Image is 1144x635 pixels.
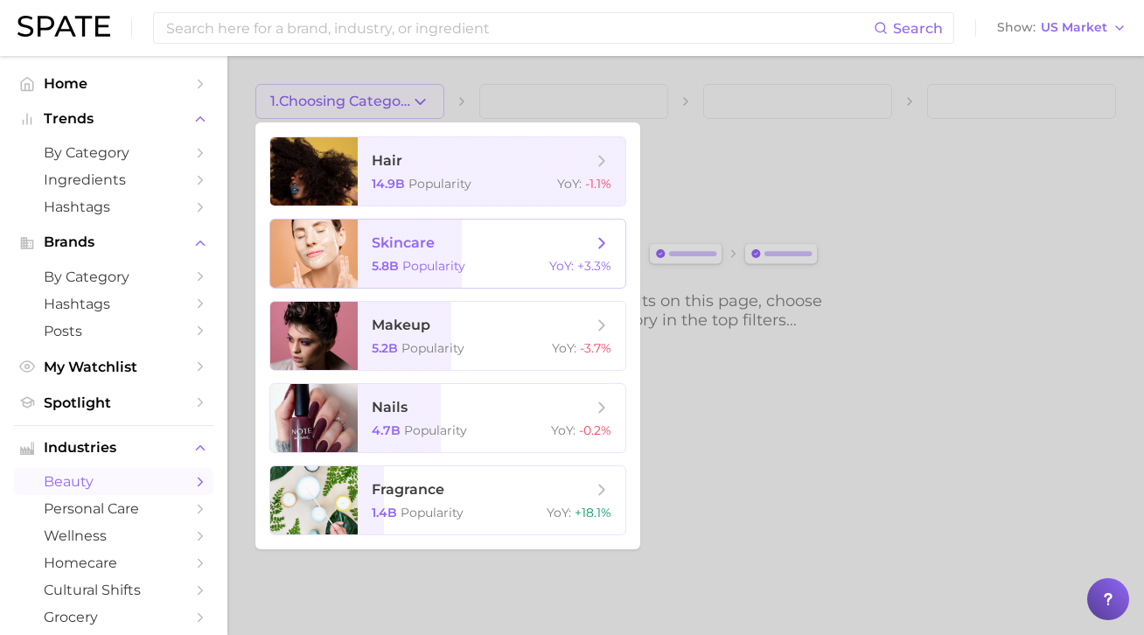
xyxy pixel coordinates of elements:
[372,399,408,415] span: nails
[44,440,184,456] span: Industries
[893,20,943,37] span: Search
[993,17,1131,39] button: ShowUS Market
[44,199,184,215] span: Hashtags
[14,468,213,495] a: beauty
[372,317,430,333] span: makeup
[17,16,110,37] img: SPATE
[577,258,611,274] span: +3.3%
[44,473,184,490] span: beauty
[255,122,640,549] ul: 1.Choosing Category
[44,111,184,127] span: Trends
[372,258,399,274] span: 5.8b
[44,394,184,411] span: Spotlight
[14,435,213,461] button: Industries
[14,70,213,97] a: Home
[14,139,213,166] a: by Category
[404,422,467,438] span: Popularity
[44,359,184,375] span: My Watchlist
[44,269,184,285] span: by Category
[372,152,402,169] span: hair
[44,609,184,625] span: grocery
[547,505,571,520] span: YoY :
[44,144,184,161] span: by Category
[372,422,401,438] span: 4.7b
[44,555,184,571] span: homecare
[575,505,611,520] span: +18.1%
[579,422,611,438] span: -0.2%
[372,340,398,356] span: 5.2b
[14,106,213,132] button: Trends
[14,522,213,549] a: wellness
[44,296,184,312] span: Hashtags
[372,176,405,192] span: 14.9b
[372,234,435,251] span: skincare
[14,389,213,416] a: Spotlight
[44,75,184,92] span: Home
[372,481,444,498] span: fragrance
[585,176,611,192] span: -1.1%
[14,353,213,380] a: My Watchlist
[997,23,1036,32] span: Show
[14,495,213,522] a: personal care
[44,234,184,250] span: Brands
[401,340,464,356] span: Popularity
[14,576,213,604] a: cultural shifts
[44,323,184,339] span: Posts
[14,317,213,345] a: Posts
[44,527,184,544] span: wellness
[551,422,575,438] span: YoY :
[164,13,874,43] input: Search here for a brand, industry, or ingredient
[44,582,184,598] span: cultural shifts
[580,340,611,356] span: -3.7%
[14,193,213,220] a: Hashtags
[14,290,213,317] a: Hashtags
[44,171,184,188] span: Ingredients
[552,340,576,356] span: YoY :
[14,263,213,290] a: by Category
[402,258,465,274] span: Popularity
[557,176,582,192] span: YoY :
[14,549,213,576] a: homecare
[408,176,471,192] span: Popularity
[401,505,464,520] span: Popularity
[14,166,213,193] a: Ingredients
[14,604,213,631] a: grocery
[549,258,574,274] span: YoY :
[44,500,184,517] span: personal care
[372,505,397,520] span: 1.4b
[14,229,213,255] button: Brands
[1041,23,1107,32] span: US Market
